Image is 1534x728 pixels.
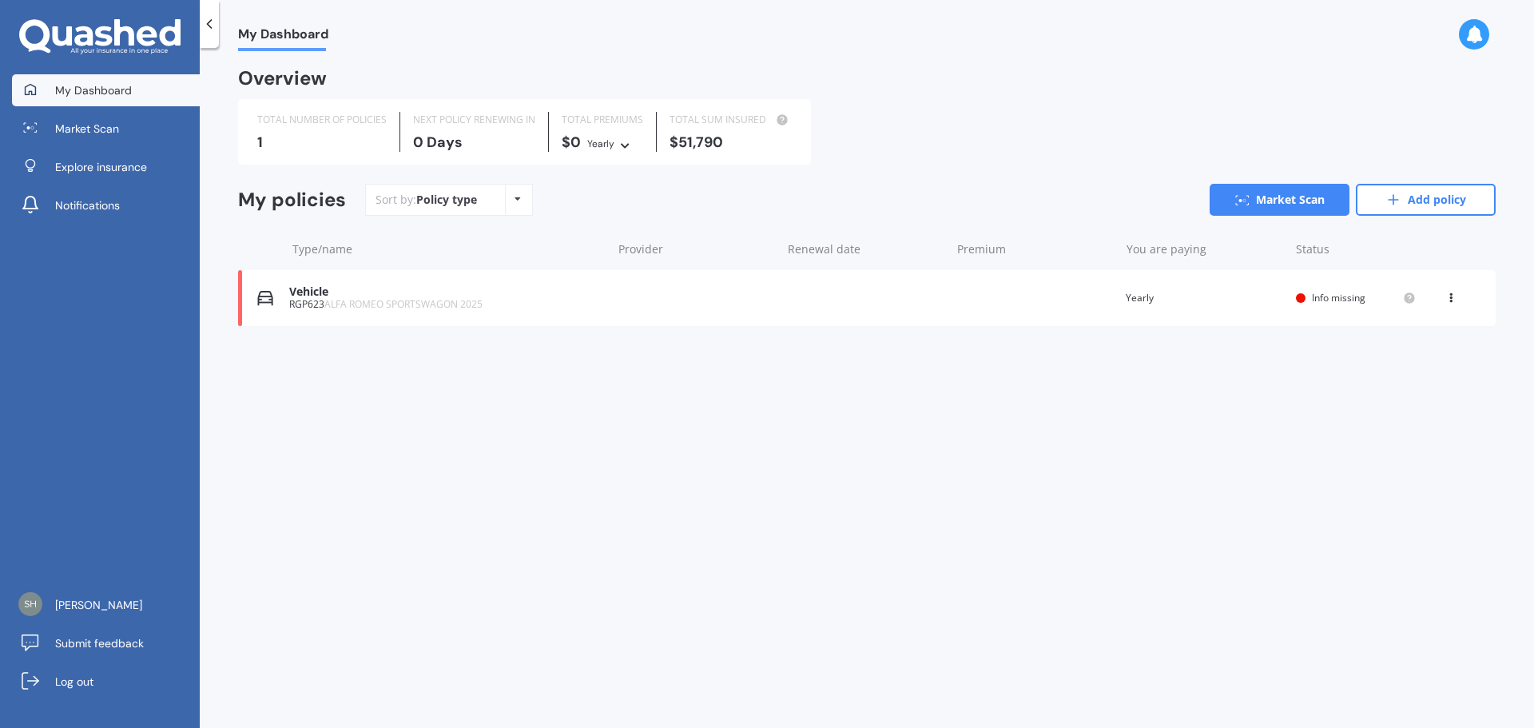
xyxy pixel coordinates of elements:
span: Explore insurance [55,159,147,175]
img: 21c78da0a76dc4de689f2d4288ec2f00 [18,592,42,616]
a: Add policy [1356,184,1496,216]
span: [PERSON_NAME] [55,597,142,613]
span: ALFA ROMEO SPORTSWAGON 2025 [324,297,483,311]
div: Yearly [1126,290,1283,306]
span: Market Scan [55,121,119,137]
a: My Dashboard [12,74,200,106]
div: $0 [562,134,643,152]
div: $51,790 [670,134,792,150]
div: RGP623 [289,299,603,310]
a: Explore insurance [12,151,200,183]
div: Status [1296,241,1416,257]
span: My Dashboard [238,26,328,48]
span: Log out [55,674,93,690]
div: Provider [618,241,775,257]
span: Notifications [55,197,120,213]
div: Vehicle [289,285,603,299]
img: Vehicle [257,290,273,306]
a: Market Scan [12,113,200,145]
span: Submit feedback [55,635,144,651]
div: 0 Days [413,134,535,150]
a: Submit feedback [12,627,200,659]
span: Info missing [1312,291,1365,304]
div: Policy type [416,192,477,208]
div: TOTAL NUMBER OF POLICIES [257,112,387,128]
div: Type/name [292,241,606,257]
div: You are paying [1127,241,1283,257]
a: Log out [12,666,200,698]
div: Yearly [587,136,614,152]
span: My Dashboard [55,82,132,98]
div: NEXT POLICY RENEWING IN [413,112,535,128]
div: Overview [238,70,327,86]
a: [PERSON_NAME] [12,589,200,621]
div: Renewal date [788,241,944,257]
div: My policies [238,189,346,212]
div: TOTAL SUM INSURED [670,112,792,128]
div: TOTAL PREMIUMS [562,112,643,128]
div: Premium [957,241,1114,257]
a: Notifications [12,189,200,221]
a: Market Scan [1210,184,1349,216]
div: Sort by: [376,192,477,208]
div: 1 [257,134,387,150]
